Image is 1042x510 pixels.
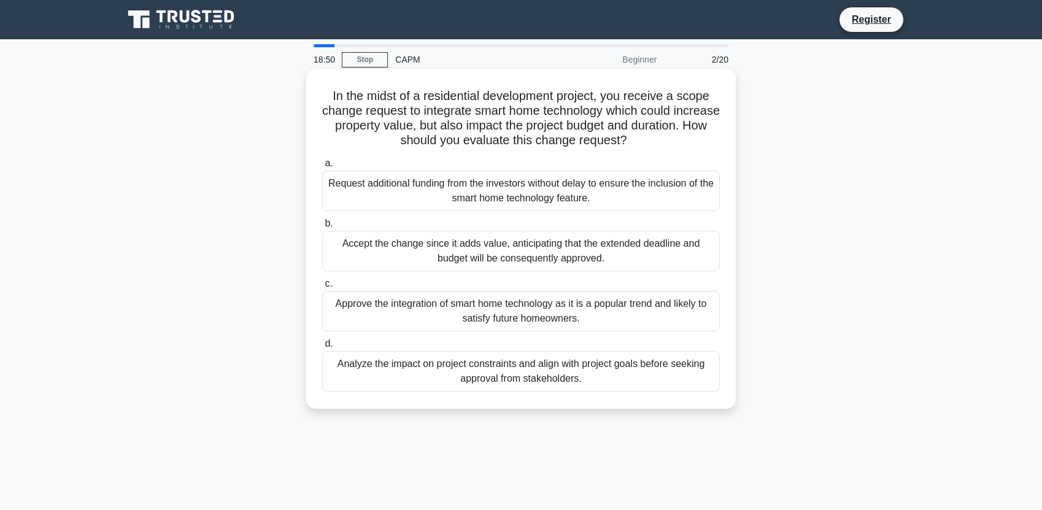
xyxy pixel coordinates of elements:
[322,291,720,331] div: Approve the integration of smart home technology as it is a popular trend and likely to satisfy f...
[321,88,721,149] h5: In the midst of a residential development project, you receive a scope change request to integrat...
[325,338,333,349] span: d.
[342,52,388,68] a: Stop
[322,171,720,211] div: Request additional funding from the investors without delay to ensure the inclusion of the smart ...
[664,47,736,72] div: 2/20
[325,278,332,288] span: c.
[325,158,333,168] span: a.
[325,218,333,228] span: b.
[844,12,898,27] a: Register
[322,351,720,392] div: Analyze the impact on project constraints and align with project goals before seeking approval fr...
[306,47,342,72] div: 18:50
[322,231,720,271] div: Accept the change since it adds value, anticipating that the extended deadline and budget will be...
[557,47,664,72] div: Beginner
[388,47,557,72] div: CAPM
